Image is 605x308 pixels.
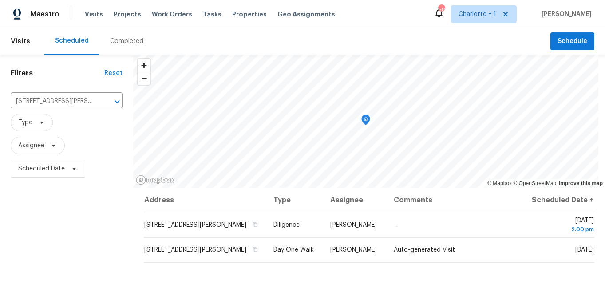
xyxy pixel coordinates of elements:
[330,247,377,253] span: [PERSON_NAME]
[11,95,98,108] input: Search for an address...
[55,36,89,45] div: Scheduled
[30,10,59,19] span: Maestro
[394,247,455,253] span: Auto-generated Visit
[104,69,123,78] div: Reset
[85,10,103,19] span: Visits
[251,221,259,229] button: Copy Address
[575,247,594,253] span: [DATE]
[550,32,594,51] button: Schedule
[330,222,377,228] span: [PERSON_NAME]
[144,222,246,228] span: [STREET_ADDRESS][PERSON_NAME]
[459,10,496,19] span: Charlotte + 1
[11,32,30,51] span: Visits
[232,10,267,19] span: Properties
[558,36,587,47] span: Schedule
[387,188,522,213] th: Comments
[277,10,335,19] span: Geo Assignments
[273,222,300,228] span: Diligence
[138,72,150,85] button: Zoom out
[323,188,387,213] th: Assignee
[18,164,65,173] span: Scheduled Date
[513,180,556,186] a: OpenStreetMap
[111,95,123,108] button: Open
[18,118,32,127] span: Type
[11,69,104,78] h1: Filters
[529,225,594,234] div: 2:00 pm
[438,5,444,14] div: 68
[559,180,603,186] a: Improve this map
[538,10,592,19] span: [PERSON_NAME]
[522,188,594,213] th: Scheduled Date ↑
[203,11,221,17] span: Tasks
[18,141,44,150] span: Assignee
[114,10,141,19] span: Projects
[251,245,259,253] button: Copy Address
[110,37,143,46] div: Completed
[133,55,598,188] canvas: Map
[136,175,175,185] a: Mapbox homepage
[144,188,266,213] th: Address
[273,247,314,253] span: Day One Walk
[144,247,246,253] span: [STREET_ADDRESS][PERSON_NAME]
[266,188,323,213] th: Type
[152,10,192,19] span: Work Orders
[487,180,512,186] a: Mapbox
[138,59,150,72] button: Zoom in
[529,217,594,234] span: [DATE]
[361,115,370,128] div: Map marker
[394,222,396,228] span: -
